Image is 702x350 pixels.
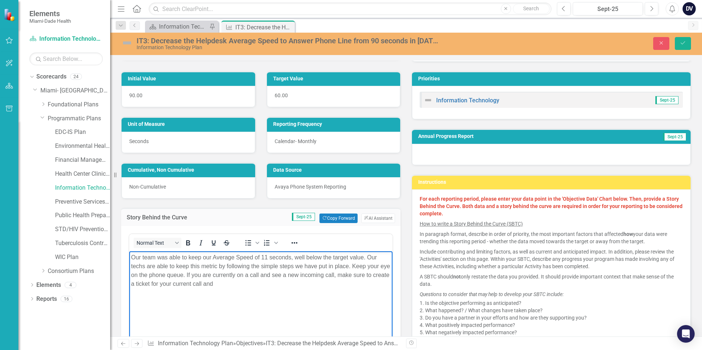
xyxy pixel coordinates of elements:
[292,213,315,221] span: Sept-25
[683,2,696,15] button: DV
[29,9,71,18] span: Elements
[273,121,397,127] h3: Reporting Frequency
[149,3,551,15] input: Search ClearPoint...
[425,321,683,329] li: What positively impacted performance?
[121,37,133,49] img: Not Defined
[29,52,103,65] input: Search Below...
[48,267,110,276] a: Consortium Plans
[425,329,683,336] li: What negatively impacted performance?
[273,167,397,173] h3: Data Source
[420,196,683,216] strong: For each reporting period, please enter your data point in the 'Objective Data' Chart below. Then...
[128,121,252,127] h3: Unit of Measure
[319,214,357,223] button: Copy Forward
[420,221,523,227] u: How to write a Story Behind the Curve (SBTC)
[361,214,395,223] button: AI Assistant
[134,238,181,248] button: Block Normal Text
[275,184,346,190] span: Avaya Phone System Reporting
[36,73,66,81] a: Scorecards
[663,133,686,141] span: Sept-25
[207,238,220,248] button: Underline
[128,76,252,81] h3: Initial Value
[436,97,499,104] a: Information Technology
[55,128,110,136] a: EDC-IS Plan
[128,167,252,173] h3: Cumulative, Non Cumulative
[425,336,683,343] li: How can this story inform your efforts to move the curve?
[275,92,288,98] span: 60.00
[623,231,633,237] strong: how
[129,184,166,190] span: Non-Cumulative
[29,35,103,43] a: Information Technology Plan
[48,101,110,109] a: Foundational Plans
[418,76,687,81] h3: Priorities
[235,23,293,32] div: IT3: Decrease the Helpdesk Average Speed to Answer Phone Line from 90 seconds in [DATE] to below ...
[36,281,61,289] a: Elements
[655,96,679,104] span: Sept-25
[29,18,71,24] small: Miami-Dade Health
[425,307,683,314] li: What happened? / What changes have taken place?
[453,274,461,280] strong: not
[36,295,57,303] a: Reports
[420,247,683,271] p: Include contributing and limiting factors, as well as current and anticipated impact. In addition...
[513,4,550,14] button: Search
[418,134,606,139] h3: Annual Progress Report
[55,170,110,178] a: Health Center Clinical Admin Support Plan
[420,229,683,247] p: In paragraph format, describe in order of priority, the most important factors that affected your...
[273,76,397,81] h3: Target Value
[55,225,110,234] a: STD/HIV Prevention and Control Plan
[195,238,207,248] button: Italic
[65,282,76,288] div: 4
[425,299,683,307] li: Is the objective performing as anticipated?
[61,296,72,302] div: 16
[4,8,17,21] img: ClearPoint Strategy
[55,211,110,220] a: Public Health Preparedness Plan
[147,22,207,31] a: Information Technology Landing Page
[55,184,110,192] a: Information Technology Plan
[159,22,207,31] div: Information Technology Landing Page
[55,142,110,150] a: Environmental Health Plan
[40,87,110,95] a: Miami- [GEOGRAPHIC_DATA]
[127,214,226,221] h3: Story Behind the Curve
[418,179,687,185] h3: Instructions
[266,340,654,347] div: IT3: Decrease the Helpdesk Average Speed to Answer Phone Line from 90 seconds in [DATE] to below ...
[424,96,433,105] img: Not Defined
[267,132,401,153] div: Calendar- Monthly
[70,74,82,80] div: 24
[55,239,110,248] a: Tuberculosis Control & Prevention Plan
[220,238,233,248] button: Strikethrough
[182,238,194,248] button: Bold
[129,92,142,98] span: 90.00
[420,291,564,297] em: Questions to consider that may help to develop your SBTC include:
[55,156,110,164] a: Financial Management Plan
[573,2,643,15] button: Sept-25
[425,314,683,321] li: Do you have a partner in your efforts and how are they supporting you?
[420,271,683,289] p: A SBTC should only restate the data you provided. It should provide important context that make s...
[261,238,279,248] div: Numbered list
[48,114,110,123] a: Programmatic Plans
[55,253,110,262] a: WIC Plan
[677,325,695,343] div: Open Intercom Messenger
[158,340,233,347] a: Information Technology Plan
[523,6,539,11] span: Search
[147,339,401,348] div: » »
[236,340,263,347] a: Objectives
[137,45,441,50] div: Information Technology Plan
[129,138,149,144] span: Seconds
[55,198,110,206] a: Preventive Services Plan
[575,5,640,14] div: Sept-25
[288,238,301,248] button: Reveal or hide additional toolbar items
[242,238,260,248] div: Bullet list
[137,240,173,246] span: Normal Text
[137,37,441,45] div: IT3: Decrease the Helpdesk Average Speed to Answer Phone Line from 90 seconds in [DATE] to below ...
